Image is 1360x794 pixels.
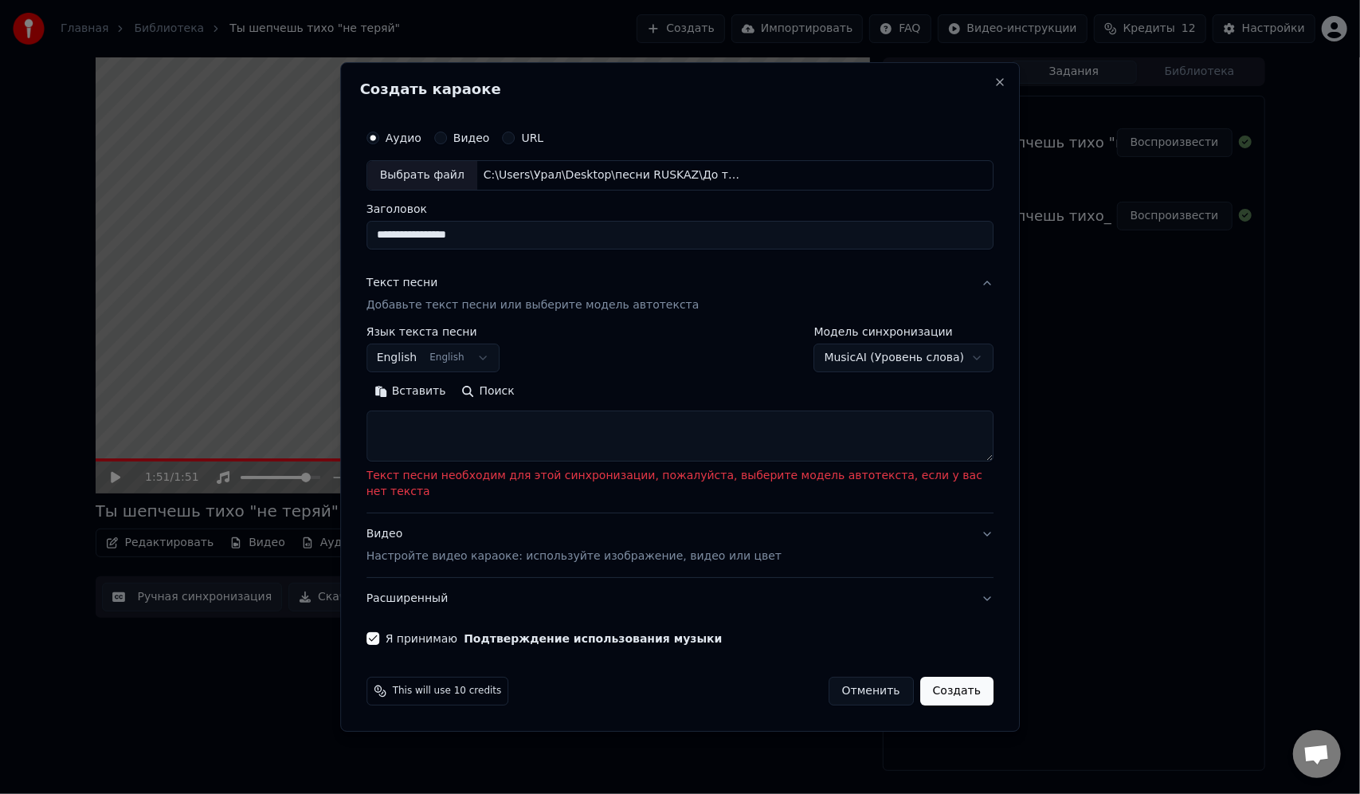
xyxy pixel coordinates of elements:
div: C:\Users\Урал\Desktop\песни RUSKAZ\До тебя, до тебя .wav [477,167,748,183]
button: Вставить [366,379,454,404]
p: Текст песни необходим для этой синхронизации, пожалуйста, выберите модель автотекста, если у вас ... [366,468,994,500]
button: Я принимаю [464,633,722,644]
div: Текст песниДобавьте текст песни или выберите модель автотекста [366,326,994,513]
button: Расширенный [366,578,994,619]
label: Аудио [386,132,421,143]
label: Видео [453,132,490,143]
button: ВидеоНастройте видео караоке: используйте изображение, видео или цвет [366,513,994,577]
button: Поиск [454,379,523,404]
span: This will use 10 credits [393,685,502,698]
label: Заголовок [366,203,994,214]
div: Видео [366,526,782,564]
label: Модель синхронизации [814,326,994,337]
button: Создать [920,677,994,706]
label: Я принимаю [386,633,723,644]
h2: Создать караоке [360,82,1001,96]
label: URL [522,132,544,143]
p: Настройте видео караоке: используйте изображение, видео или цвет [366,548,782,564]
button: Отменить [829,677,914,706]
label: Язык текста песни [366,326,500,337]
p: Добавьте текст песни или выберите модель автотекста [366,297,700,313]
button: Текст песниДобавьте текст песни или выберите модель автотекста [366,262,994,326]
div: Текст песни [366,275,438,291]
div: Выбрать файл [367,161,477,190]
